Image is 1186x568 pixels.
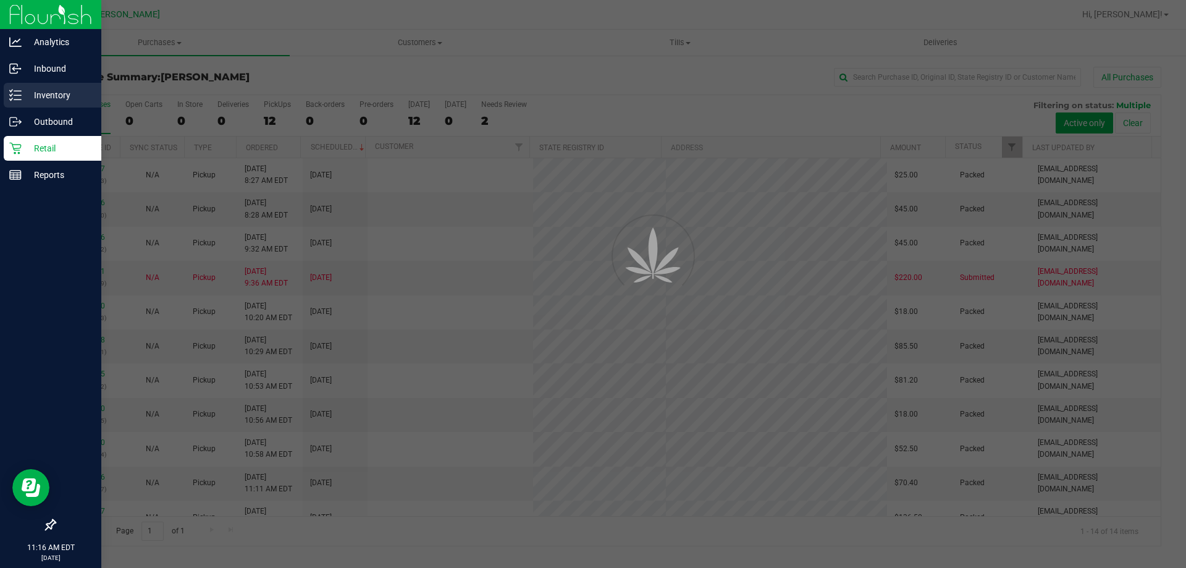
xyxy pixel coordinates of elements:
[22,114,96,129] p: Outbound
[9,62,22,75] inline-svg: Inbound
[9,142,22,155] inline-svg: Retail
[22,141,96,156] p: Retail
[9,169,22,181] inline-svg: Reports
[22,88,96,103] p: Inventory
[22,167,96,182] p: Reports
[6,553,96,562] p: [DATE]
[9,116,22,128] inline-svg: Outbound
[6,542,96,553] p: 11:16 AM EDT
[12,469,49,506] iframe: Resource center
[22,61,96,76] p: Inbound
[22,35,96,49] p: Analytics
[9,89,22,101] inline-svg: Inventory
[9,36,22,48] inline-svg: Analytics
